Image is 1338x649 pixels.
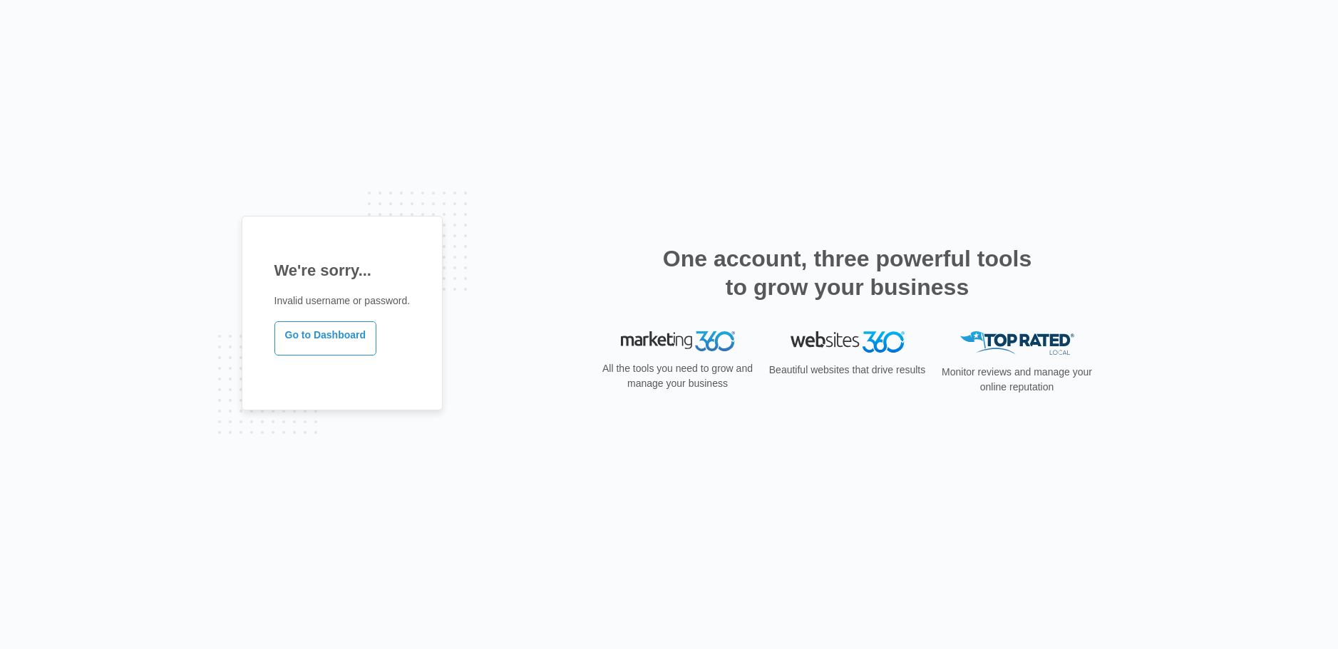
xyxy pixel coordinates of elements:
a: Go to Dashboard [274,321,377,355]
h1: We're sorry... [274,259,411,282]
p: Monitor reviews and manage your online reputation [937,365,1097,395]
img: Marketing 360 [621,331,735,351]
h2: One account, three powerful tools to grow your business [659,244,1036,301]
img: Top Rated Local [960,331,1074,355]
p: Beautiful websites that drive results [768,363,927,378]
p: Invalid username or password. [274,294,411,308]
p: All the tools you need to grow and manage your business [598,361,758,391]
img: Websites 360 [791,331,905,352]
